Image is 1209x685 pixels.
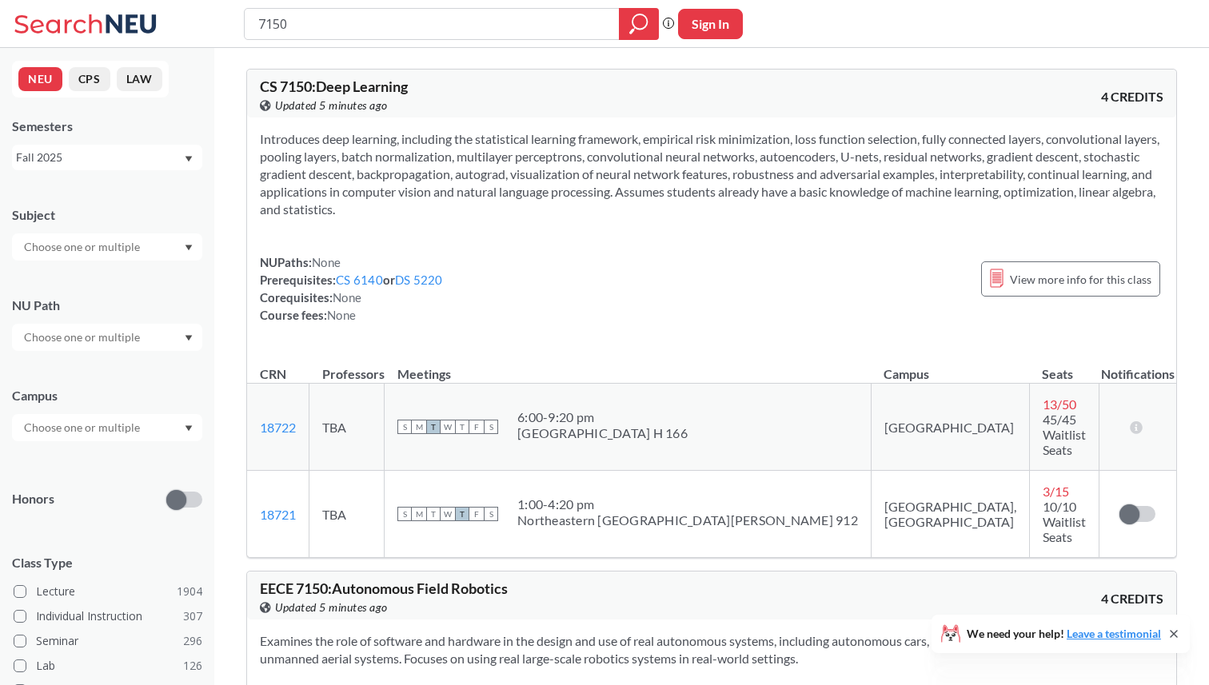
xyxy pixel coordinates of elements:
[967,628,1161,639] span: We need your help!
[183,657,202,675] span: 126
[12,206,202,224] div: Subject
[257,10,608,38] input: Class, professor, course number, "phrase"
[12,233,202,261] div: Dropdown arrow
[260,253,443,324] div: NUPaths: Prerequisites: or Corequisites: Course fees:
[12,554,202,571] span: Class Type
[517,409,688,425] div: 6:00 - 9:20 pm
[619,8,659,40] div: magnifying glass
[18,67,62,91] button: NEU
[16,418,150,437] input: Choose one or multiple
[397,507,412,521] span: S
[260,130,1163,218] section: Introduces deep learning, including the statistical learning framework, empirical risk minimizati...
[1099,349,1176,384] th: Notifications
[1010,269,1151,289] span: View more info for this class
[185,156,193,162] svg: Dropdown arrow
[336,273,383,287] a: CS 6140
[469,420,484,434] span: F
[1043,484,1069,499] span: 3 / 15
[629,13,648,35] svg: magnifying glass
[871,384,1029,471] td: [GEOGRAPHIC_DATA]
[309,471,385,558] td: TBA
[260,420,296,435] a: 18722
[260,365,286,383] div: CRN
[871,349,1029,384] th: Campus
[426,507,441,521] span: T
[260,507,296,522] a: 18721
[14,581,202,602] label: Lecture
[309,384,385,471] td: TBA
[678,9,743,39] button: Sign In
[517,512,858,528] div: Northeastern [GEOGRAPHIC_DATA][PERSON_NAME] 912
[275,599,388,616] span: Updated 5 minutes ago
[1043,396,1076,412] span: 13 / 50
[177,583,202,600] span: 1904
[16,328,150,347] input: Choose one or multiple
[12,297,202,314] div: NU Path
[312,255,341,269] span: None
[517,496,858,512] div: 1:00 - 4:20 pm
[1043,412,1086,457] span: 45/45 Waitlist Seats
[183,607,202,625] span: 307
[469,507,484,521] span: F
[484,420,498,434] span: S
[185,425,193,432] svg: Dropdown arrow
[426,420,441,434] span: T
[260,78,408,95] span: CS 7150 : Deep Learning
[327,308,356,322] span: None
[1067,627,1161,640] a: Leave a testimonial
[260,579,508,597] span: EECE 7150 : Autonomous Field Robotics
[12,145,202,170] div: Fall 2025Dropdown arrow
[12,117,202,135] div: Semesters
[12,324,202,351] div: Dropdown arrow
[14,606,202,627] label: Individual Instruction
[16,237,150,257] input: Choose one or multiple
[309,349,385,384] th: Professors
[385,349,872,384] th: Meetings
[395,273,443,287] a: DS 5220
[1029,349,1099,384] th: Seats
[441,420,455,434] span: W
[185,245,193,251] svg: Dropdown arrow
[871,471,1029,558] td: [GEOGRAPHIC_DATA], [GEOGRAPHIC_DATA]
[455,420,469,434] span: T
[1101,590,1163,607] span: 4 CREDITS
[14,655,202,676] label: Lab
[484,507,498,521] span: S
[14,631,202,651] label: Seminar
[16,149,183,166] div: Fall 2025
[1101,88,1163,106] span: 4 CREDITS
[260,632,1163,667] section: Examines the role of software and hardware in the design and use of real autonomous systems, incl...
[117,67,162,91] button: LAW
[183,632,202,650] span: 296
[397,420,412,434] span: S
[517,425,688,441] div: [GEOGRAPHIC_DATA] H 166
[12,414,202,441] div: Dropdown arrow
[1043,499,1086,544] span: 10/10 Waitlist Seats
[333,290,361,305] span: None
[441,507,455,521] span: W
[12,387,202,404] div: Campus
[412,507,426,521] span: M
[275,97,388,114] span: Updated 5 minutes ago
[455,507,469,521] span: T
[185,335,193,341] svg: Dropdown arrow
[412,420,426,434] span: M
[69,67,110,91] button: CPS
[12,490,54,508] p: Honors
